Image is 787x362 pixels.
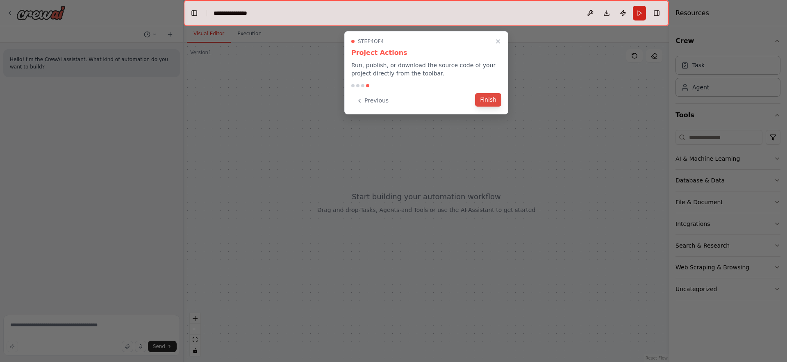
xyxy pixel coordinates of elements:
[351,61,501,77] p: Run, publish, or download the source code of your project directly from the toolbar.
[351,48,501,58] h3: Project Actions
[351,94,393,107] button: Previous
[475,93,501,107] button: Finish
[189,7,200,19] button: Hide left sidebar
[493,36,503,46] button: Close walkthrough
[358,38,384,45] span: Step 4 of 4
